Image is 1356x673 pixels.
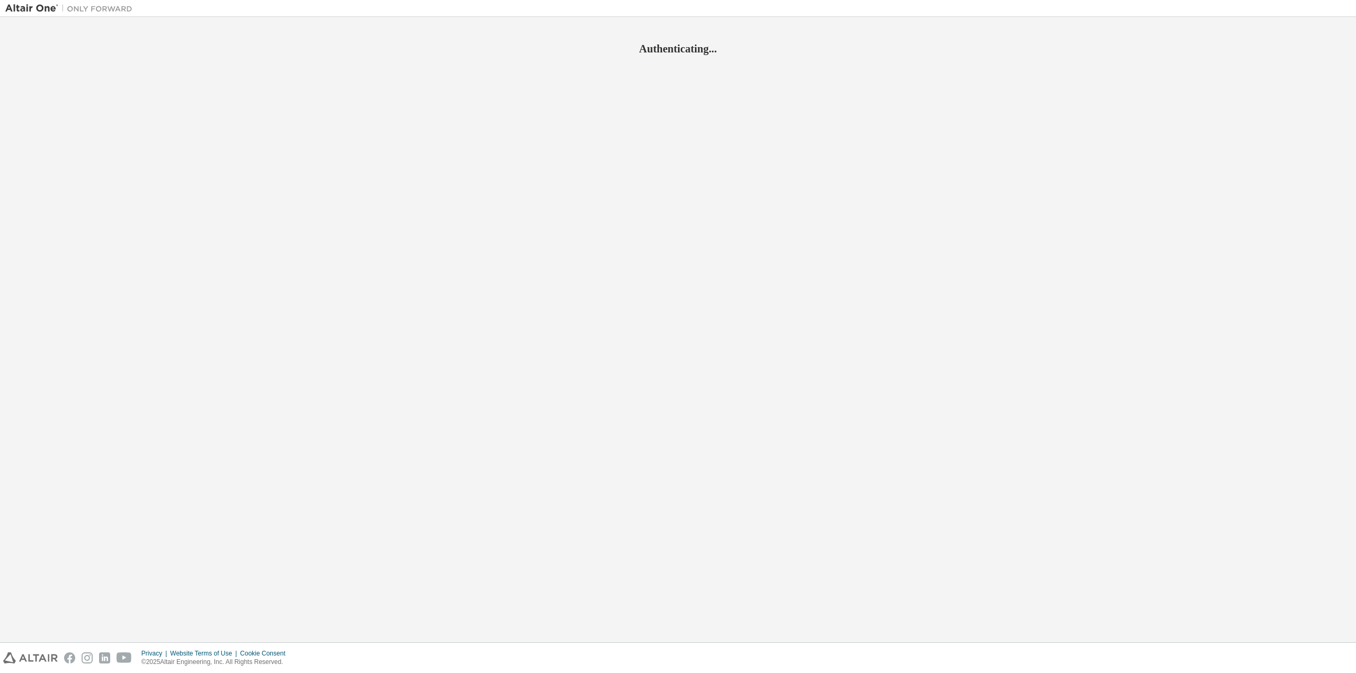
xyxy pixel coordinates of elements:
[141,658,292,667] p: © 2025 Altair Engineering, Inc. All Rights Reserved.
[5,3,138,14] img: Altair One
[141,649,170,658] div: Privacy
[3,652,58,663] img: altair_logo.svg
[64,652,75,663] img: facebook.svg
[240,649,291,658] div: Cookie Consent
[5,42,1351,56] h2: Authenticating...
[99,652,110,663] img: linkedin.svg
[170,649,240,658] div: Website Terms of Use
[117,652,132,663] img: youtube.svg
[82,652,93,663] img: instagram.svg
